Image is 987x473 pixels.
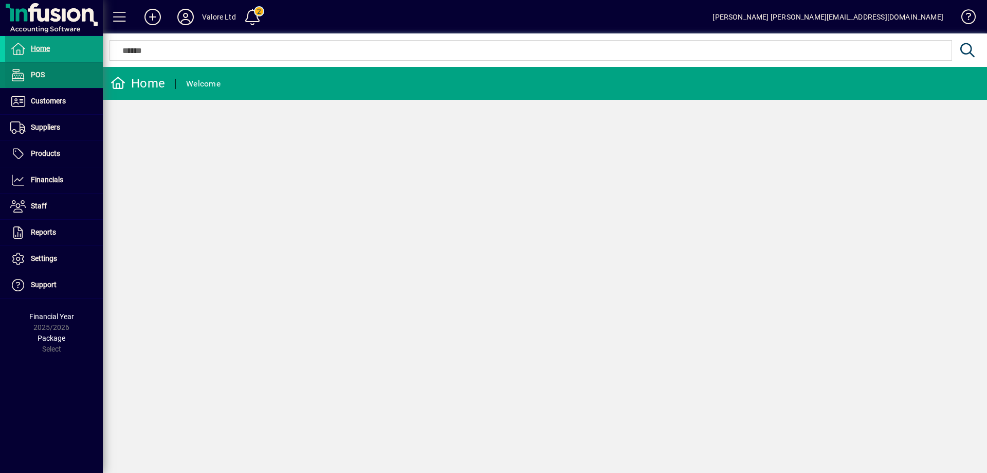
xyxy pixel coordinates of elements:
[31,71,45,79] span: POS
[5,194,103,219] a: Staff
[31,254,57,262] span: Settings
[5,141,103,167] a: Products
[5,220,103,246] a: Reports
[31,44,50,52] span: Home
[38,334,65,342] span: Package
[31,97,66,105] span: Customers
[954,2,974,36] a: Knowledge Base
[202,9,236,25] div: Valore Ltd
[31,123,60,131] span: Suppliers
[5,246,103,272] a: Settings
[31,202,47,210] span: Staff
[31,176,63,184] span: Financials
[29,312,74,321] span: Financial Year
[5,115,103,141] a: Suppliers
[136,8,169,26] button: Add
[31,149,60,157] span: Products
[712,9,943,25] div: [PERSON_NAME] [PERSON_NAME][EMAIL_ADDRESS][DOMAIN_NAME]
[5,62,103,88] a: POS
[5,272,103,298] a: Support
[5,167,103,193] a: Financials
[186,76,221,92] div: Welcome
[5,89,103,114] a: Customers
[31,228,56,236] span: Reports
[111,75,165,92] div: Home
[31,281,57,289] span: Support
[169,8,202,26] button: Profile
